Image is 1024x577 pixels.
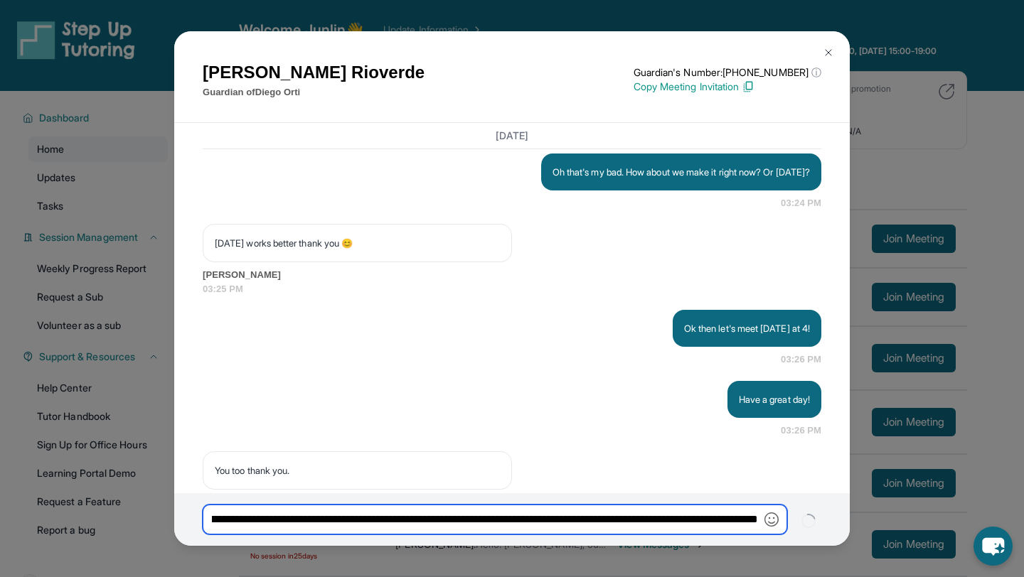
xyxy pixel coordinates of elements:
h1: [PERSON_NAME] Rioverde [203,60,425,85]
span: ⓘ [811,65,821,80]
p: Guardian's Number: [PHONE_NUMBER] [634,65,821,80]
span: 03:24 PM [781,196,821,210]
h3: [DATE] [203,129,821,143]
p: [DATE] works better thank you 😊 [215,236,500,250]
img: Close Icon [823,47,834,58]
button: chat-button [974,527,1013,566]
p: Oh that's my bad. How about we make it right now? Or [DATE]? [553,165,810,179]
p: Copy Meeting Invitation [634,80,821,94]
p: Ok then let's meet [DATE] at 4! [684,321,810,335]
img: Emoji [764,512,779,527]
img: Copy Icon [742,80,754,93]
span: 03:26 PM [781,352,821,367]
p: You too thank you. [215,463,500,478]
span: 03:25 PM [203,282,821,296]
p: Guardian of Diego Orti [203,85,425,99]
span: 03:26 PM [781,424,821,438]
p: Have a great day! [739,392,810,406]
span: [PERSON_NAME] [203,268,821,282]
